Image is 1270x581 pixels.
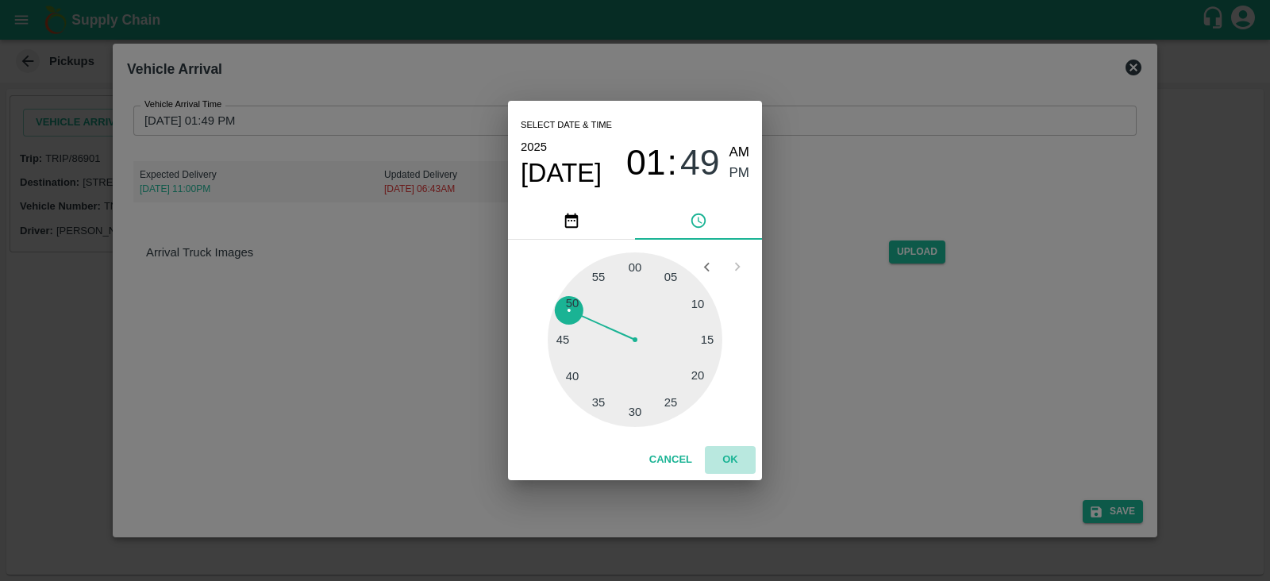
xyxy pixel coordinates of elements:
[626,142,666,183] span: 01
[521,157,602,189] button: [DATE]
[643,446,698,474] button: Cancel
[668,142,677,184] span: :
[729,163,750,184] button: PM
[521,114,612,137] span: Select date & time
[508,202,635,240] button: pick date
[691,252,722,282] button: Open previous view
[626,142,666,184] button: 01
[680,142,720,183] span: 49
[705,446,756,474] button: OK
[729,142,750,164] button: AM
[680,142,720,184] button: 49
[635,202,762,240] button: pick time
[521,137,547,157] button: 2025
